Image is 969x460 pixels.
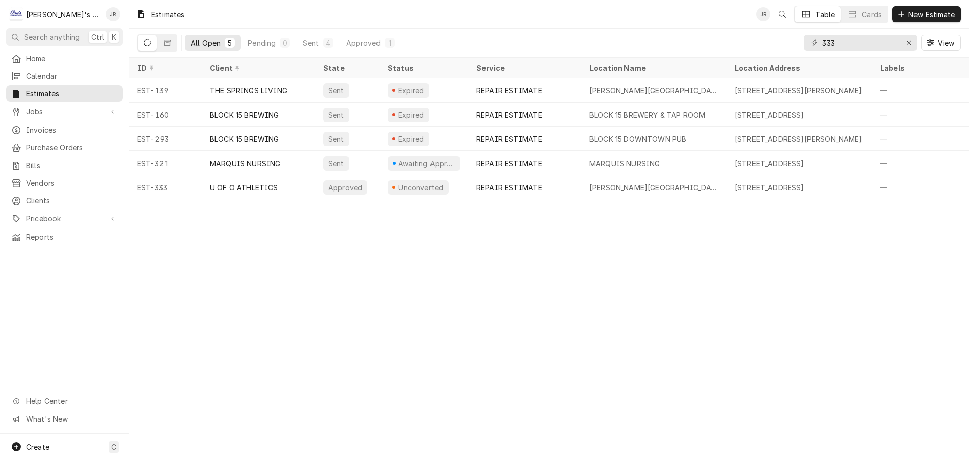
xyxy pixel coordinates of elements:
[26,88,118,99] span: Estimates
[815,9,835,20] div: Table
[26,142,118,153] span: Purchase Orders
[327,182,363,193] div: Approved
[327,158,345,169] div: Sent
[303,38,319,48] div: Sent
[6,103,123,120] a: Go to Jobs
[6,68,123,84] a: Calendar
[589,182,719,193] div: [PERSON_NAME][GEOGRAPHIC_DATA]
[111,442,116,452] span: C
[397,134,425,144] div: Expired
[476,63,571,73] div: Service
[735,182,804,193] div: [STREET_ADDRESS]
[325,38,331,48] div: 4
[774,6,790,22] button: Open search
[589,158,660,169] div: MARQUIS NURSING
[6,85,123,102] a: Estimates
[892,6,961,22] button: New Estimate
[323,63,371,73] div: State
[589,85,719,96] div: [PERSON_NAME][GEOGRAPHIC_DATA]
[6,210,123,227] a: Go to Pricebook
[26,71,118,81] span: Calendar
[106,7,120,21] div: JR
[26,53,118,64] span: Home
[129,78,202,103] div: EST-139
[735,85,863,96] div: [STREET_ADDRESS][PERSON_NAME]
[476,182,542,193] div: REPAIR ESTIMATE
[346,38,381,48] div: Approved
[397,85,425,96] div: Expired
[106,7,120,21] div: Jeff Rue's Avatar
[26,396,117,406] span: Help Center
[589,134,686,144] div: BLOCK 15 DOWNTOWN PUB
[589,110,705,120] div: BLOCK 15 BREWERY & TAP ROOM
[26,232,118,242] span: Reports
[24,32,80,42] span: Search anything
[129,175,202,199] div: EST-333
[26,9,100,20] div: [PERSON_NAME]'s Refrigeration
[735,63,862,73] div: Location Address
[6,393,123,410] a: Go to Help Center
[9,7,23,21] div: Clay's Refrigeration's Avatar
[327,110,345,120] div: Sent
[735,110,804,120] div: [STREET_ADDRESS]
[476,110,542,120] div: REPAIR ESTIMATE
[901,35,917,51] button: Erase input
[822,35,898,51] input: Keyword search
[327,85,345,96] div: Sent
[26,160,118,171] span: Bills
[210,110,279,120] div: BLOCK 15 BREWING
[210,63,305,73] div: Client
[921,35,961,51] button: View
[862,9,882,20] div: Cards
[227,38,233,48] div: 5
[6,50,123,67] a: Home
[137,63,192,73] div: ID
[9,7,23,21] div: C
[397,158,456,169] div: Awaiting Approval
[91,32,104,42] span: Ctrl
[26,125,118,135] span: Invoices
[248,38,276,48] div: Pending
[26,106,102,117] span: Jobs
[26,414,117,424] span: What's New
[282,38,288,48] div: 0
[26,195,118,206] span: Clients
[6,122,123,138] a: Invoices
[210,134,279,144] div: BLOCK 15 BREWING
[6,157,123,174] a: Bills
[26,178,118,188] span: Vendors
[6,192,123,209] a: Clients
[129,127,202,151] div: EST-293
[6,28,123,46] button: Search anythingCtrlK
[112,32,116,42] span: K
[397,110,425,120] div: Expired
[210,85,287,96] div: THE SPRINGS LIVING
[756,7,770,21] div: JR
[129,151,202,175] div: EST-321
[6,411,123,427] a: Go to What's New
[387,38,393,48] div: 1
[397,182,445,193] div: Unconverted
[26,443,49,451] span: Create
[476,85,542,96] div: REPAIR ESTIMATE
[6,139,123,156] a: Purchase Orders
[936,38,956,48] span: View
[327,134,345,144] div: Sent
[210,182,278,193] div: U OF O ATHLETICS
[476,134,542,144] div: REPAIR ESTIMATE
[756,7,770,21] div: Jeff Rue's Avatar
[210,158,280,169] div: MARQUIS NURSING
[589,63,717,73] div: Location Name
[906,9,957,20] span: New Estimate
[191,38,221,48] div: All Open
[476,158,542,169] div: REPAIR ESTIMATE
[735,158,804,169] div: [STREET_ADDRESS]
[129,103,202,127] div: EST-160
[6,175,123,191] a: Vendors
[735,134,863,144] div: [STREET_ADDRESS][PERSON_NAME]
[388,63,458,73] div: Status
[26,213,102,224] span: Pricebook
[6,229,123,245] a: Reports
